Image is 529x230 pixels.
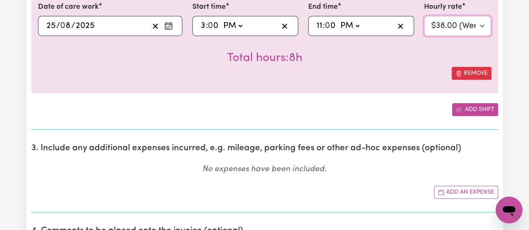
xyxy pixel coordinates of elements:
[323,21,325,30] span: :
[206,21,208,30] span: :
[38,2,99,13] label: Date of care work
[60,22,65,30] span: 0
[149,20,162,32] button: Clear date
[308,2,338,13] label: End time
[31,143,498,154] h2: 3. Include any additional expenses incurred, e.g. mileage, parking fees or other ad-hoc expenses ...
[452,67,491,80] button: Remove this shift
[424,2,462,13] label: Hourly rate
[61,20,71,32] input: --
[46,20,56,32] input: --
[202,165,327,173] em: No expenses have been included.
[208,20,219,32] input: --
[56,21,60,30] span: /
[71,21,75,30] span: /
[316,20,323,32] input: --
[452,103,498,116] button: Add another shift
[75,20,95,32] input: ----
[227,52,302,64] span: Total hours worked: 8 hours
[208,22,213,30] span: 0
[192,2,226,13] label: Start time
[434,186,498,199] button: Add another expense
[325,22,330,30] span: 0
[496,197,522,223] iframe: Button to launch messaging window, conversation in progress
[200,20,206,32] input: --
[162,20,175,32] button: Enter the date of care work
[325,20,336,32] input: --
